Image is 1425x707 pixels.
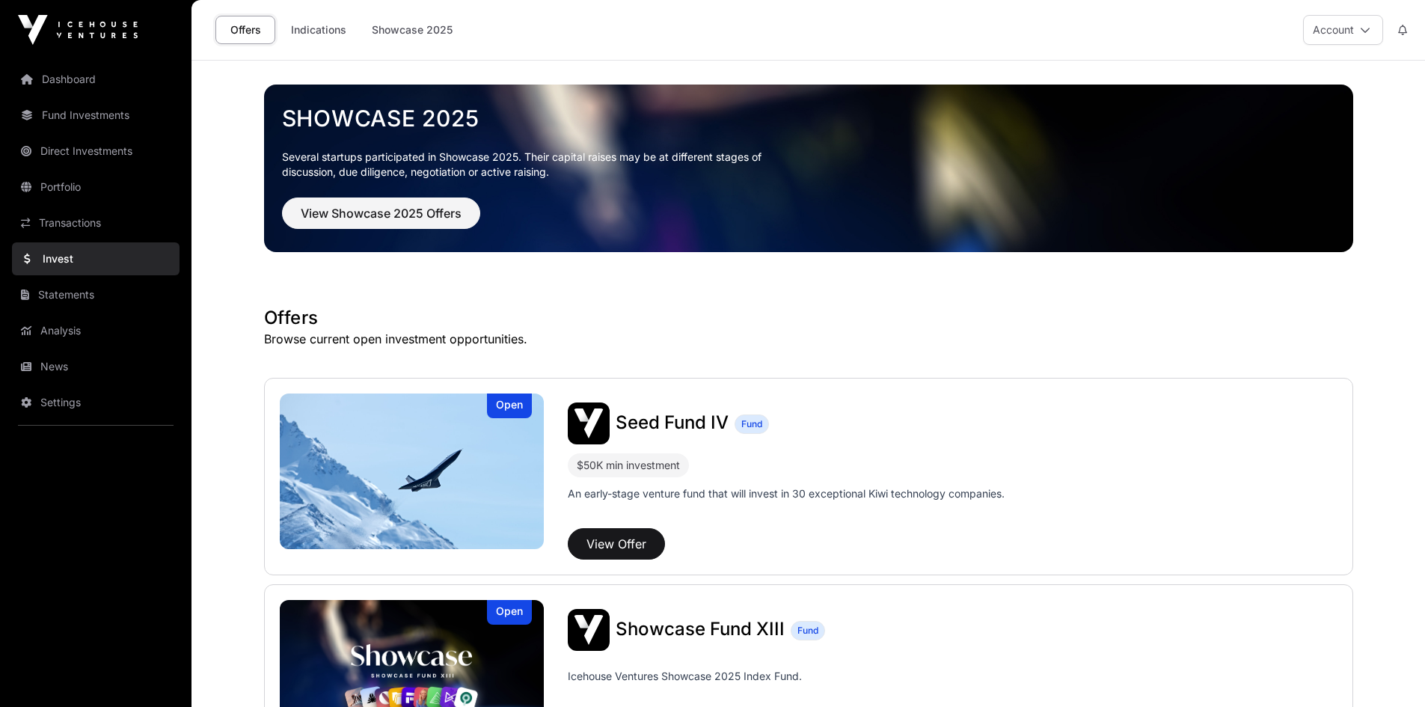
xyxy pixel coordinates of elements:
span: Seed Fund IV [616,411,729,433]
a: Transactions [12,206,180,239]
img: Icehouse Ventures Logo [18,15,138,45]
a: Invest [12,242,180,275]
div: Open [487,394,532,418]
button: View Offer [568,528,665,560]
img: Seed Fund IV [568,403,610,444]
img: Showcase Fund XIII [568,609,610,651]
span: Showcase Fund XIII [616,618,785,640]
a: Offers [215,16,275,44]
img: Showcase 2025 [264,85,1353,252]
a: Direct Investments [12,135,180,168]
div: $50K min investment [577,456,680,474]
a: Portfolio [12,171,180,203]
img: Seed Fund IV [280,394,545,549]
a: View Showcase 2025 Offers [282,212,480,227]
span: View Showcase 2025 Offers [301,204,462,222]
a: Indications [281,16,356,44]
a: Showcase 2025 [282,105,1335,132]
h1: Offers [264,306,1353,330]
div: Open [487,600,532,625]
p: Icehouse Ventures Showcase 2025 Index Fund. [568,669,802,684]
a: Showcase 2025 [362,16,462,44]
button: Account [1303,15,1383,45]
a: Showcase Fund XIII [616,620,785,640]
a: Seed Fund IVOpen [280,394,545,549]
span: Fund [797,625,818,637]
iframe: Chat Widget [1350,635,1425,707]
button: View Showcase 2025 Offers [282,198,480,229]
div: $50K min investment [568,453,689,477]
p: An early-stage venture fund that will invest in 30 exceptional Kiwi technology companies. [568,486,1005,501]
a: Seed Fund IV [616,414,729,433]
p: Several startups participated in Showcase 2025. Their capital raises may be at different stages o... [282,150,785,180]
span: Fund [741,418,762,430]
a: News [12,350,180,383]
a: Dashboard [12,63,180,96]
p: Browse current open investment opportunities. [264,330,1353,348]
a: Settings [12,386,180,419]
a: Statements [12,278,180,311]
a: Fund Investments [12,99,180,132]
a: Analysis [12,314,180,347]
